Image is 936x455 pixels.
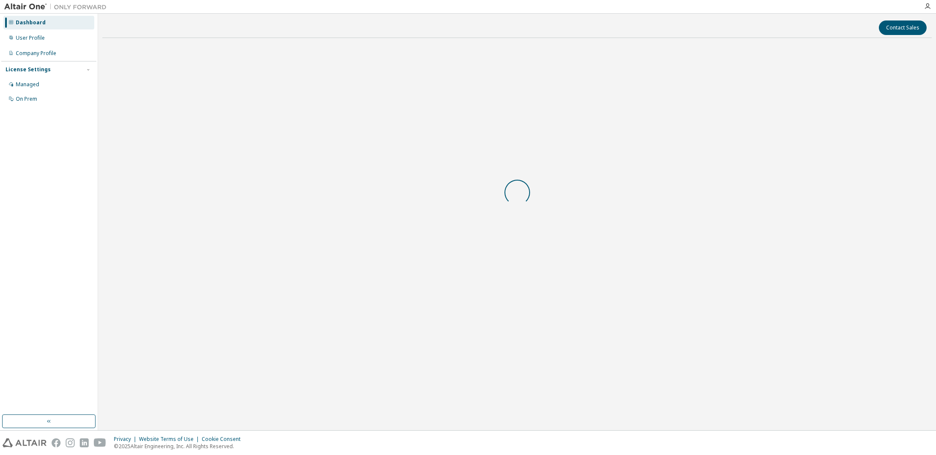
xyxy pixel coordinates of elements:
img: instagram.svg [66,438,75,447]
div: Dashboard [16,19,46,26]
div: Privacy [114,436,139,443]
div: Managed [16,81,39,88]
div: Cookie Consent [202,436,246,443]
img: facebook.svg [52,438,61,447]
button: Contact Sales [879,20,927,35]
div: On Prem [16,96,37,102]
p: © 2025 Altair Engineering, Inc. All Rights Reserved. [114,443,246,450]
div: User Profile [16,35,45,41]
div: Company Profile [16,50,56,57]
div: Website Terms of Use [139,436,202,443]
img: Altair One [4,3,111,11]
img: linkedin.svg [80,438,89,447]
img: youtube.svg [94,438,106,447]
img: altair_logo.svg [3,438,46,447]
div: License Settings [6,66,51,73]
